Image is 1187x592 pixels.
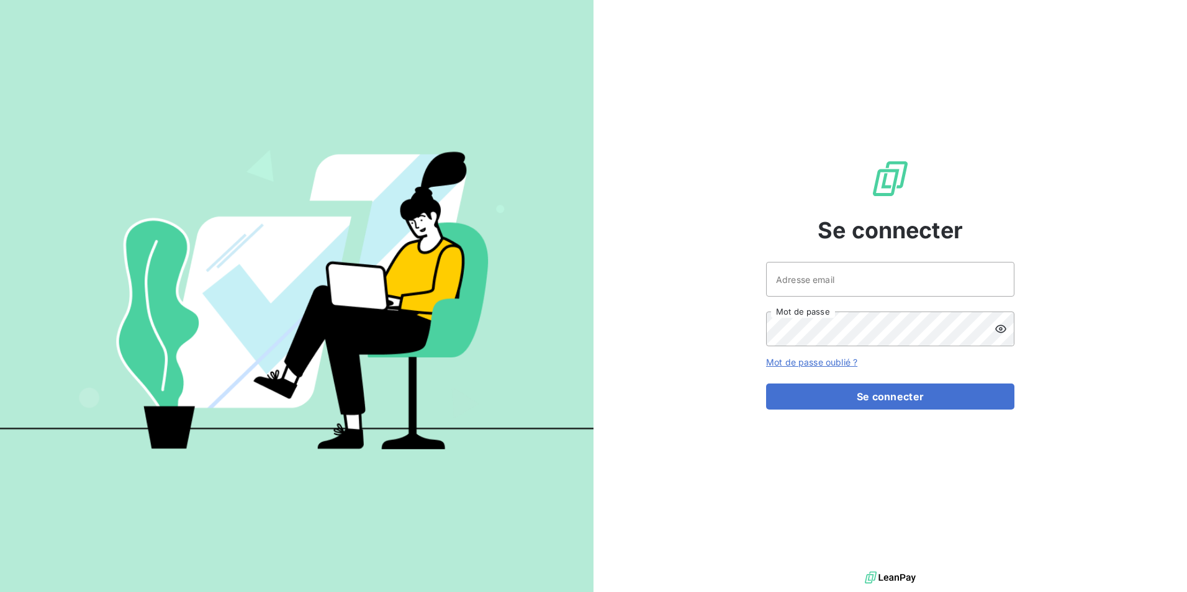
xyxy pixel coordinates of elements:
[766,357,857,367] a: Mot de passe oublié ?
[870,159,910,199] img: Logo LeanPay
[766,262,1014,297] input: placeholder
[865,568,916,587] img: logo
[818,213,963,247] span: Se connecter
[766,383,1014,410] button: Se connecter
